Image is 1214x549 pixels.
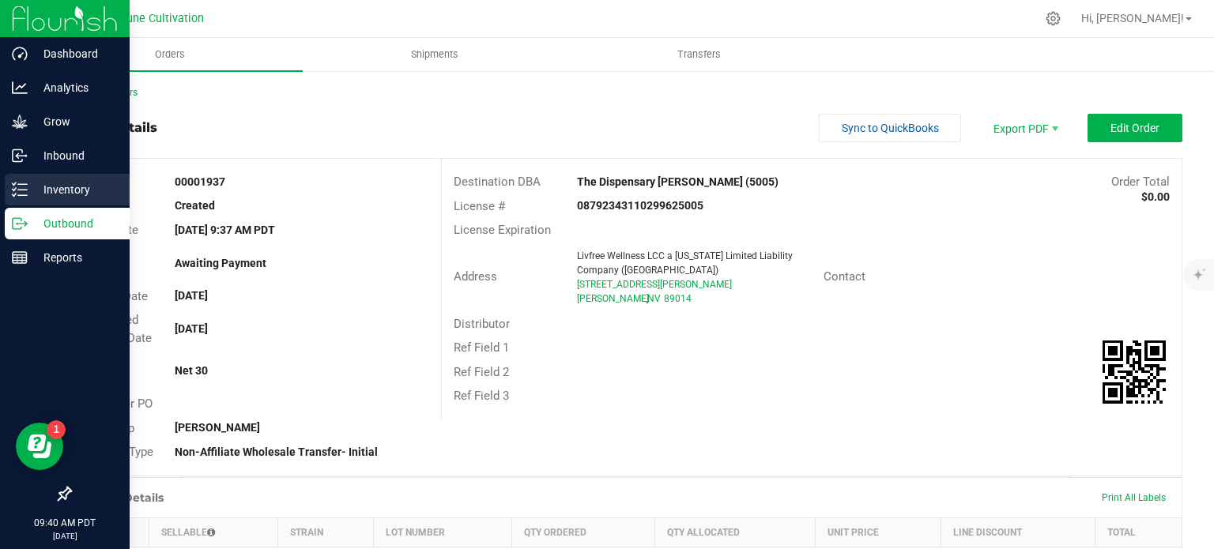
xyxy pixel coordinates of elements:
strong: [DATE] 9:37 AM PDT [175,224,275,236]
strong: Created [175,199,215,212]
button: Edit Order [1088,114,1182,142]
span: Hi, [PERSON_NAME]! [1081,12,1184,24]
strong: 08792343110299625005 [577,199,703,212]
span: Address [454,269,497,284]
li: Export PDF [977,114,1072,142]
p: Dashboard [28,44,123,63]
span: , [646,293,647,304]
span: Livfree Wellness LCC a [US_STATE] Limited Liability Company ([GEOGRAPHIC_DATA]) [577,250,793,276]
th: Total [1095,517,1182,547]
span: Print All Labels [1102,492,1166,503]
qrcode: 00001937 [1103,340,1166,404]
p: Outbound [28,214,123,233]
button: Sync to QuickBooks [819,114,961,142]
span: NV [647,293,661,304]
span: Transfers [656,47,742,62]
p: 09:40 AM PDT [7,516,123,530]
strong: 00001937 [175,175,225,188]
strong: [DATE] [175,322,208,335]
span: License Expiration [454,223,551,237]
p: Grow [28,112,123,131]
span: Distributor [454,317,510,331]
span: [PERSON_NAME] [577,293,649,304]
strong: The Dispensary [PERSON_NAME] (5005) [577,175,779,188]
th: Lot Number [373,517,511,547]
inline-svg: Inbound [12,148,28,164]
span: License # [454,199,505,213]
strong: $0.00 [1141,190,1170,203]
strong: Non-Affiliate Wholesale Transfer- Initial [175,446,378,458]
span: Orders [134,47,206,62]
inline-svg: Outbound [12,216,28,231]
iframe: Resource center unread badge [47,420,66,439]
a: Shipments [303,38,567,71]
inline-svg: Grow [12,114,28,130]
p: Inbound [28,146,123,165]
strong: Awaiting Payment [175,257,266,269]
span: Ref Field 2 [454,365,509,379]
p: [DATE] [7,530,123,542]
span: Order Total [1111,175,1170,189]
p: Inventory [28,180,123,199]
a: Orders [38,38,303,71]
span: Edit Order [1110,122,1159,134]
span: Ref Field 1 [454,340,509,355]
th: Line Discount [941,517,1095,547]
inline-svg: Reports [12,250,28,265]
span: Contact [824,269,865,284]
span: 89014 [664,293,692,304]
span: Ref Field 3 [454,389,509,403]
iframe: Resource center [16,423,63,470]
inline-svg: Inventory [12,182,28,197]
span: [STREET_ADDRESS][PERSON_NAME] [577,279,732,290]
span: Dune Cultivation [119,12,204,25]
strong: [PERSON_NAME] [175,421,260,434]
th: Qty Ordered [511,517,655,547]
img: Scan me! [1103,340,1166,404]
span: Destination DBA [454,175,541,189]
strong: [DATE] [175,289,208,302]
p: Analytics [28,78,123,97]
span: Shipments [390,47,480,62]
a: Transfers [567,38,832,71]
span: Sync to QuickBooks [842,122,939,134]
th: Qty Allocated [655,517,816,547]
th: Unit Price [816,517,941,547]
inline-svg: Dashboard [12,46,28,62]
div: Manage settings [1043,11,1063,26]
strong: Net 30 [175,364,208,377]
th: Sellable [149,517,278,547]
p: Reports [28,248,123,267]
th: Strain [278,517,373,547]
inline-svg: Analytics [12,80,28,96]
